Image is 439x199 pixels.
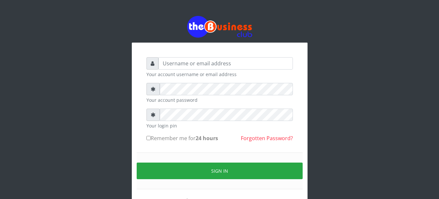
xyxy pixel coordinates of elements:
[241,135,293,142] a: Forgotten Password?
[146,122,293,129] small: Your login pin
[158,57,293,70] input: Username or email address
[137,163,303,179] button: Sign in
[146,97,293,103] small: Your account password
[146,136,151,140] input: Remember me for24 hours
[146,134,218,142] label: Remember me for
[146,71,293,78] small: Your account username or email address
[196,135,218,142] b: 24 hours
